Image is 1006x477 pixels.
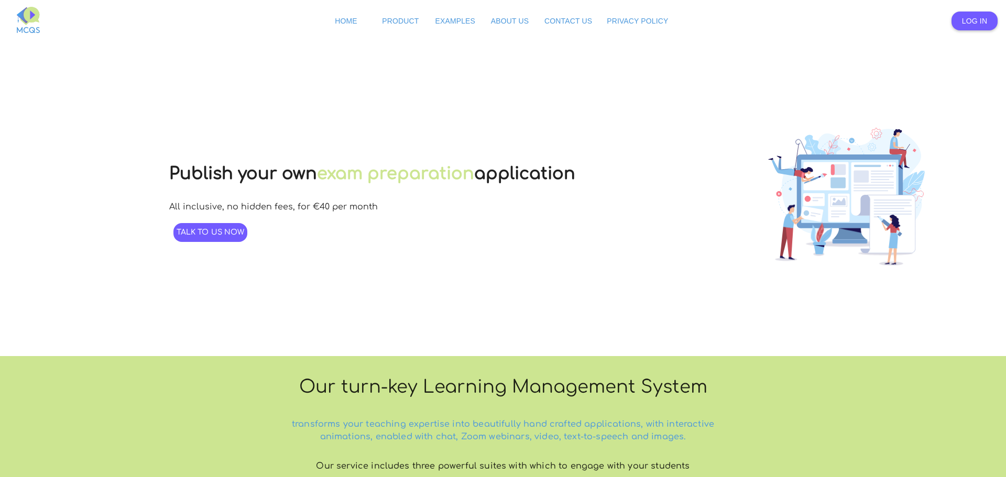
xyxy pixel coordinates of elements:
a: Home [323,12,369,30]
span: Talk to us now [177,228,245,236]
h1: Publish your own application [169,164,575,183]
a: Contact Us [541,12,595,30]
a: Privacy Policy [604,12,671,30]
a: Talk to us now [173,223,248,242]
a: Examples [432,12,478,30]
a: Product [377,12,423,30]
span: Contact Us [544,17,592,25]
p: All inclusive, no hidden fees, for €40 per month [169,202,378,212]
img: MCQS-full.svg [17,7,40,33]
span: Examples [435,17,475,25]
span: Product [382,17,419,25]
a: exam preparation [317,164,474,183]
a: Log In [952,12,998,30]
span: Privacy Policy [607,17,668,25]
p: Our service includes three powerful suites with which to engage with your students [281,456,725,476]
span: Log In [962,17,987,25]
a: About Us [487,12,533,30]
span: Home [335,17,357,25]
span: About Us [491,17,529,25]
h1: Our turn-key Learning Management System [281,372,725,402]
p: transforms your teaching expertise into beautifully hand crafted applications, with interactive a... [281,414,725,447]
